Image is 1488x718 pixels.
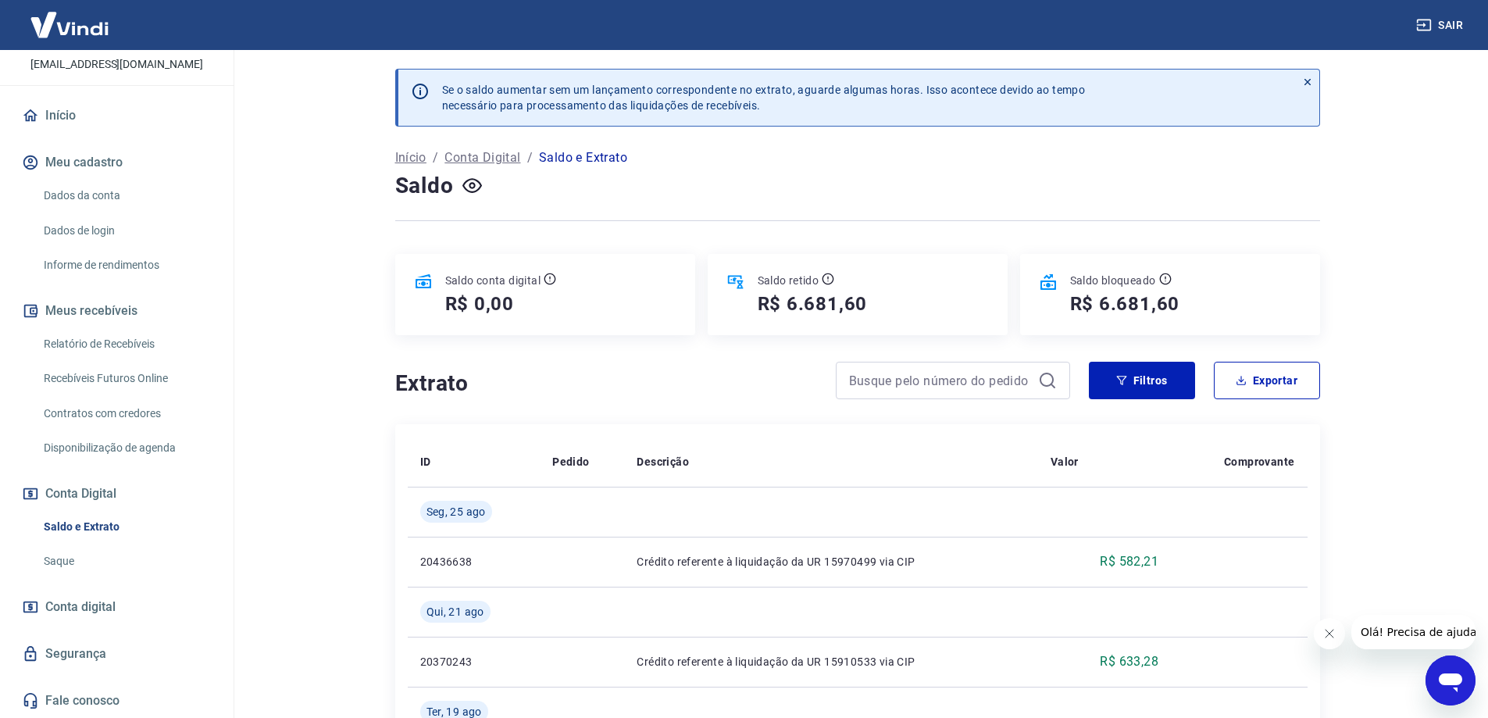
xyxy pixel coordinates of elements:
p: ID [420,454,431,470]
img: Vindi [19,1,120,48]
p: / [527,148,533,167]
span: Olá! Precisa de ajuda? [9,11,131,23]
a: Conta digital [19,590,215,624]
p: Comprovante [1224,454,1294,470]
a: Contratos com credores [37,398,215,430]
p: Crédito referente à liquidação da UR 15910533 via CIP [637,654,1025,670]
iframe: Botão para abrir a janela de mensagens [1426,655,1476,705]
p: Saldo e Extrato [539,148,627,167]
p: 20370243 [420,654,528,670]
button: Meu cadastro [19,145,215,180]
h5: R$ 0,00 [445,291,515,316]
span: Qui, 21 ago [426,604,484,620]
input: Busque pelo número do pedido [849,369,1032,392]
p: Pedido [552,454,589,470]
a: Disponibilização de agenda [37,432,215,464]
p: Saldo retido [758,273,819,288]
a: Conta Digital [444,148,520,167]
iframe: Mensagem da empresa [1351,615,1476,649]
button: Meus recebíveis [19,294,215,328]
p: 20436638 [420,554,528,570]
a: Informe de rendimentos [37,249,215,281]
p: / [433,148,438,167]
h4: Extrato [395,368,817,399]
a: Relatório de Recebíveis [37,328,215,360]
h5: R$ 6.681,60 [758,291,868,316]
a: Início [19,98,215,133]
a: Fale conosco [19,684,215,718]
iframe: Fechar mensagem [1314,618,1345,649]
button: Exportar [1214,362,1320,399]
p: Saldo bloqueado [1070,273,1156,288]
p: Descrição [637,454,689,470]
h5: R$ 6.681,60 [1070,291,1180,316]
a: Recebíveis Futuros Online [37,363,215,395]
p: R$ 633,28 [1100,652,1158,671]
p: Crédito referente à liquidação da UR 15970499 via CIP [637,554,1025,570]
p: [PERSON_NAME] [54,34,179,50]
span: Conta digital [45,596,116,618]
a: Dados de login [37,215,215,247]
button: Filtros [1089,362,1195,399]
a: Saque [37,545,215,577]
button: Conta Digital [19,477,215,511]
h4: Saldo [395,170,454,202]
button: Sair [1413,11,1469,40]
span: Seg, 25 ago [426,504,486,520]
a: Início [395,148,426,167]
a: Segurança [19,637,215,671]
a: Saldo e Extrato [37,511,215,543]
p: Se o saldo aumentar sem um lançamento correspondente no extrato, aguarde algumas horas. Isso acon... [442,82,1086,113]
p: Valor [1051,454,1079,470]
p: [EMAIL_ADDRESS][DOMAIN_NAME] [30,56,203,73]
a: Dados da conta [37,180,215,212]
p: Saldo conta digital [445,273,541,288]
p: R$ 582,21 [1100,552,1158,571]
